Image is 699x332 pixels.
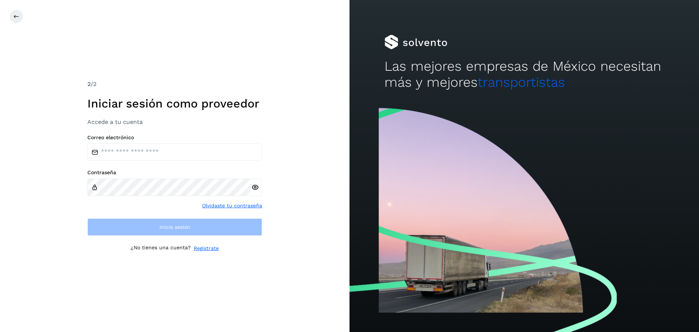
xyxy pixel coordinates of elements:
[131,245,191,252] p: ¿No tienes una cuenta?
[87,80,262,89] div: /2
[87,218,262,236] button: Inicia sesión
[87,134,262,141] label: Correo electrónico
[159,224,190,230] span: Inicia sesión
[478,74,565,90] span: transportistas
[87,81,91,87] span: 2
[87,97,262,110] h1: Iniciar sesión como proveedor
[194,245,219,252] a: Regístrate
[384,58,664,91] h2: Las mejores empresas de México necesitan más y mejores
[87,118,262,125] h3: Accede a tu cuenta
[202,202,262,210] a: Olvidaste tu contraseña
[87,169,262,176] label: Contraseña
